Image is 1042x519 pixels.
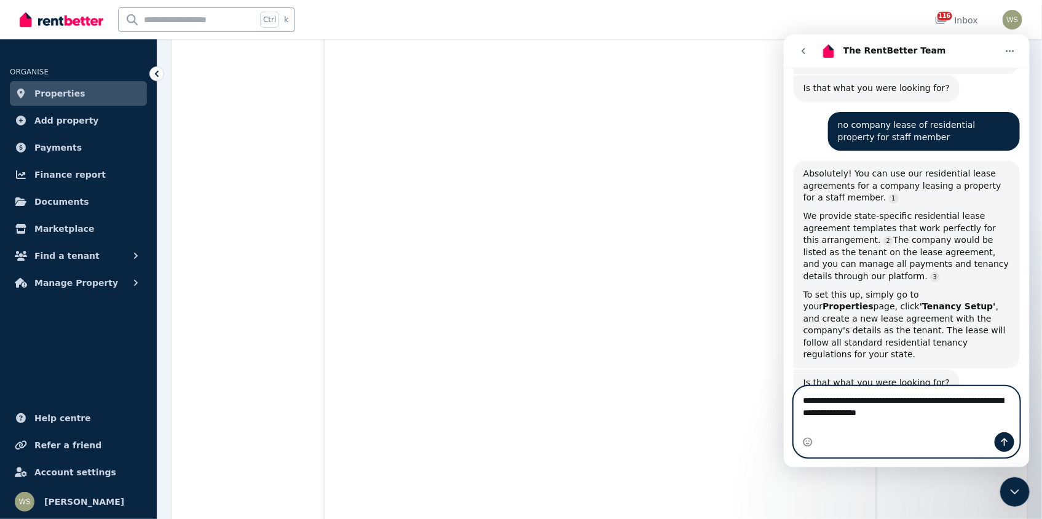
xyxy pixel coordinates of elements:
span: Properties [34,86,85,101]
span: Finance report [34,167,106,182]
a: Properties [10,81,147,106]
img: RentBetter [20,10,103,29]
button: Find a tenant [10,244,147,268]
a: Refer a friend [10,433,147,458]
span: Manage Property [34,275,118,290]
button: Manage Property [10,271,147,295]
span: Payments [34,140,82,155]
span: Ctrl [260,12,279,28]
span: 116 [937,12,952,20]
span: Refer a friend [34,438,101,453]
span: Documents [34,194,89,209]
span: ORGANISE [10,68,49,76]
a: Add property [10,108,147,133]
iframe: Intercom live chat [1000,477,1030,507]
a: Documents [10,189,147,214]
div: Inbox [935,14,978,26]
span: Add property [34,113,99,128]
span: Account settings [34,465,116,480]
a: Account settings [10,460,147,485]
a: Finance report [10,162,147,187]
span: Marketplace [34,221,94,236]
img: Whitney Smith [1003,10,1022,30]
a: Help centre [10,406,147,430]
a: Payments [10,135,147,160]
span: Help centre [34,411,91,426]
span: k [284,15,288,25]
img: Whitney Smith [15,492,34,512]
iframe: Intercom live chat [784,34,1030,467]
span: [PERSON_NAME] [44,494,124,509]
span: Find a tenant [34,248,100,263]
a: Marketplace [10,216,147,241]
